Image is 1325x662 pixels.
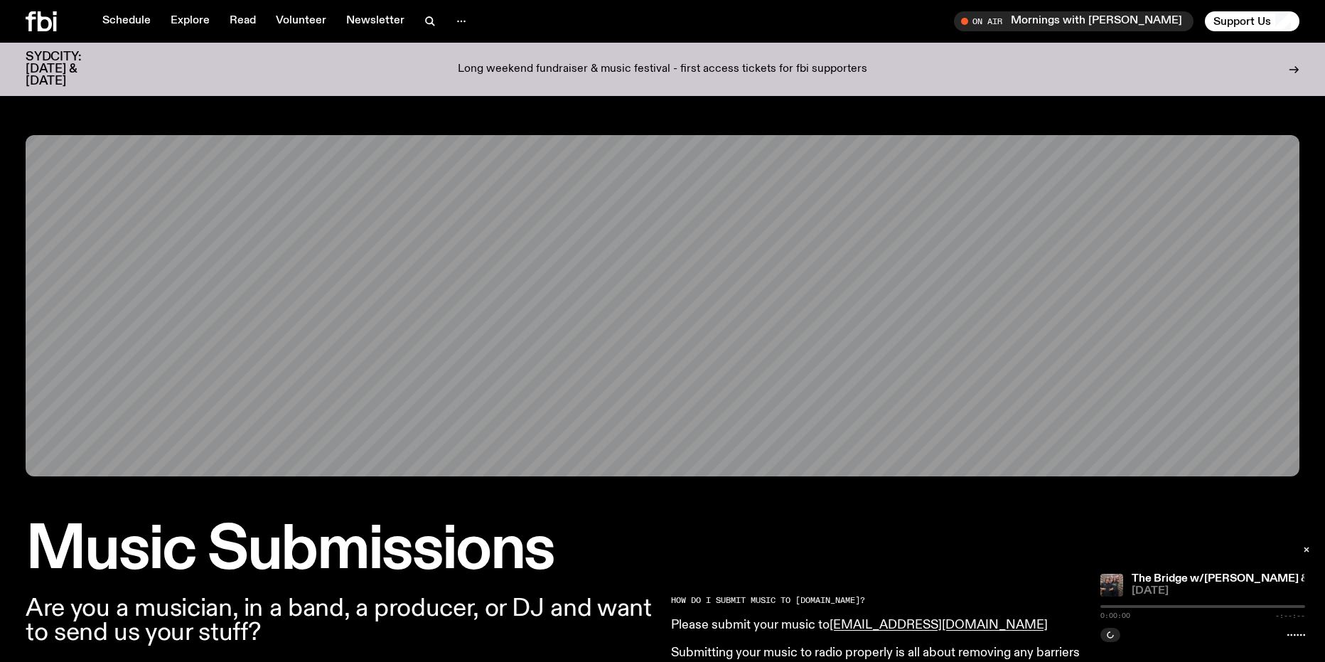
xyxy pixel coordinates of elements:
[671,597,1080,604] h2: HOW DO I SUBMIT MUSIC TO [DOMAIN_NAME]?
[94,11,159,31] a: Schedule
[267,11,335,31] a: Volunteer
[221,11,264,31] a: Read
[162,11,218,31] a: Explore
[671,618,1080,634] p: Please submit your music to
[830,619,1048,631] a: [EMAIL_ADDRESS][DOMAIN_NAME]
[26,51,117,87] h3: SYDCITY: [DATE] & [DATE]
[1132,586,1305,597] span: [DATE]
[1100,612,1130,619] span: 0:00:00
[1275,612,1305,619] span: -:--:--
[1205,11,1299,31] button: Support Us
[26,597,654,645] p: Are you a musician, in a band, a producer, or DJ and want to send us your stuff?
[338,11,413,31] a: Newsletter
[954,11,1193,31] button: On AirMornings with [PERSON_NAME]
[1213,15,1271,28] span: Support Us
[458,63,867,76] p: Long weekend fundraiser & music festival - first access tickets for fbi supporters
[26,522,1299,580] h1: Music Submissions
